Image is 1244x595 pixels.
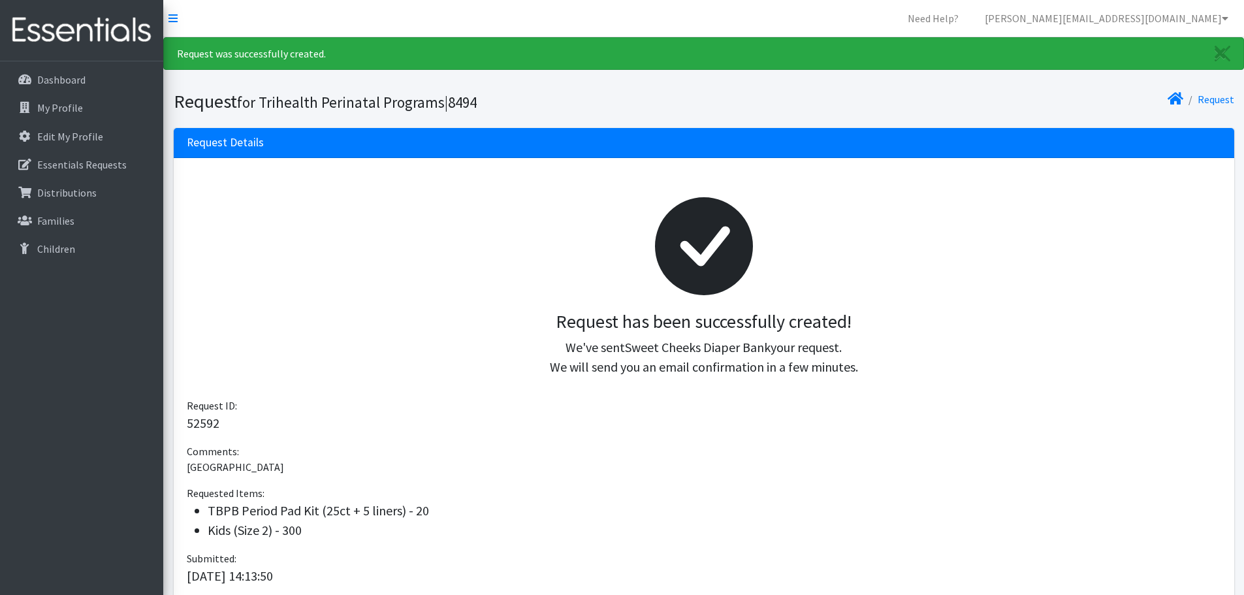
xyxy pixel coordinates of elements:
[187,413,1221,433] p: 52592
[37,158,127,171] p: Essentials Requests
[974,5,1239,31] a: [PERSON_NAME][EMAIL_ADDRESS][DOMAIN_NAME]
[197,311,1211,333] h3: Request has been successfully created!
[163,37,1244,70] div: Request was successfully created.
[897,5,969,31] a: Need Help?
[1202,38,1243,69] a: Close
[187,445,239,458] span: Comments:
[5,180,158,206] a: Distributions
[37,242,75,255] p: Children
[625,339,771,355] span: Sweet Cheeks Diaper Bank
[187,566,1221,586] p: [DATE] 14:13:50
[5,123,158,150] a: Edit My Profile
[1198,93,1234,106] a: Request
[5,152,158,178] a: Essentials Requests
[187,136,264,150] h3: Request Details
[37,130,103,143] p: Edit My Profile
[37,73,86,86] p: Dashboard
[208,501,1221,521] li: TBPB Period Pad Kit (25ct + 5 liners) - 20
[197,338,1211,377] p: We've sent your request. We will send you an email confirmation in a few minutes.
[5,236,158,262] a: Children
[187,552,236,565] span: Submitted:
[187,399,237,412] span: Request ID:
[187,487,264,500] span: Requested Items:
[5,8,158,52] img: HumanEssentials
[37,101,83,114] p: My Profile
[187,459,1221,475] p: [GEOGRAPHIC_DATA]
[208,521,1221,540] li: Kids (Size 2) - 300
[37,214,74,227] p: Families
[5,208,158,234] a: Families
[174,90,699,113] h1: Request
[37,186,97,199] p: Distributions
[5,67,158,93] a: Dashboard
[5,95,158,121] a: My Profile
[237,93,477,112] small: for Trihealth Perinatal Programs|8494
